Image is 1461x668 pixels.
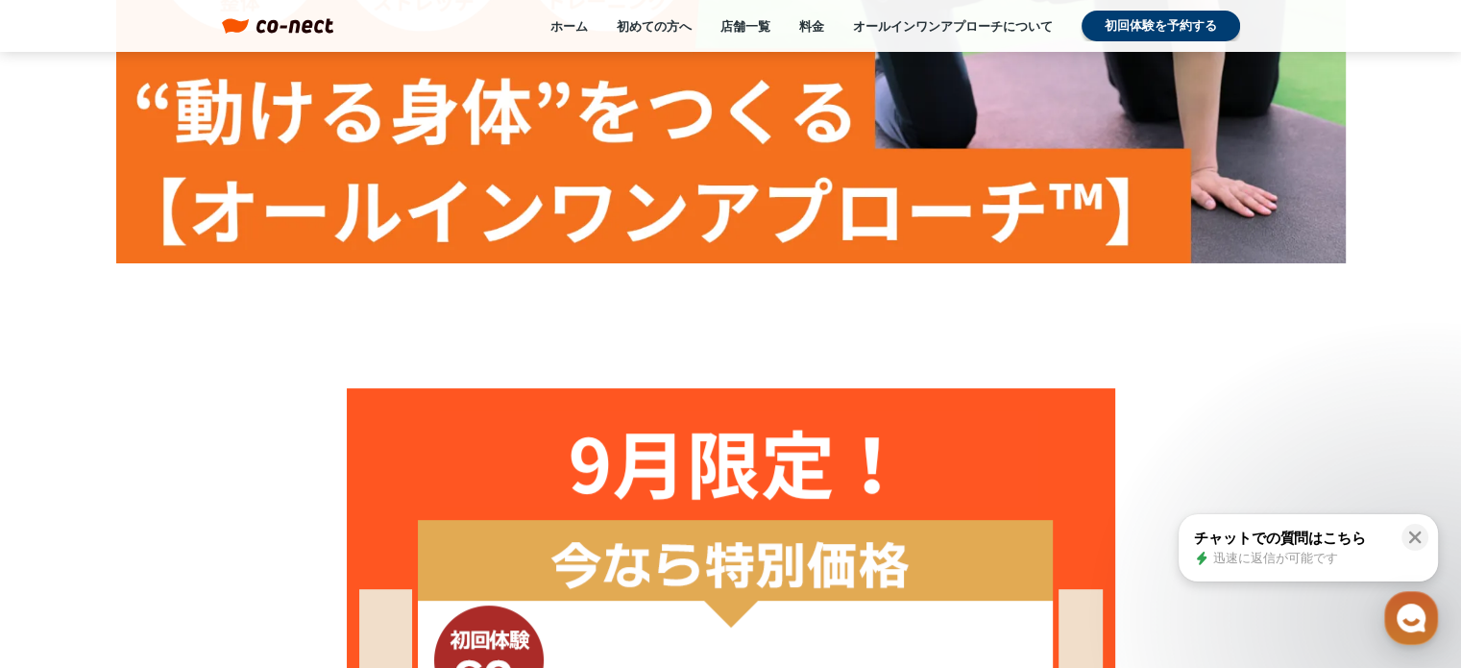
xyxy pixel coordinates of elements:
a: 店舗一覧 [720,17,770,35]
a: 初めての方へ [617,17,692,35]
a: 料金 [799,17,824,35]
a: チャット [127,508,248,557]
span: ホーム [49,537,84,553]
span: 設定 [297,537,320,553]
a: ホーム [550,17,588,35]
a: オールインワンアプローチについて [853,17,1053,35]
span: チャット [164,538,210,554]
a: ホーム [6,508,127,557]
a: 初回体験を予約する [1082,11,1240,41]
a: 設定 [248,508,369,557]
